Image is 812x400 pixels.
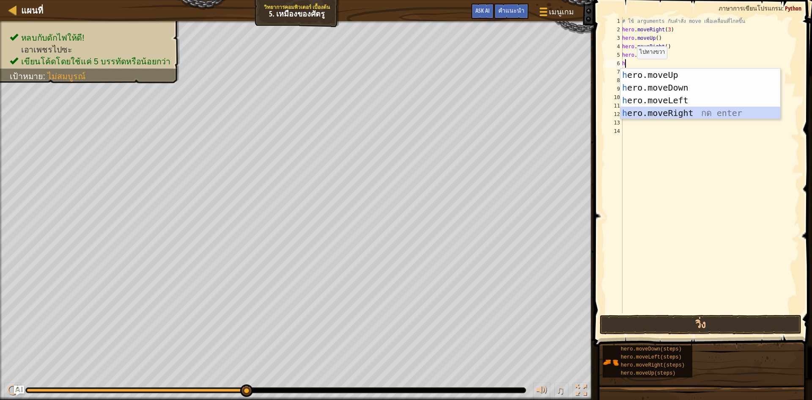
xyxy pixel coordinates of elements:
span: Ask AI [475,6,490,14]
div: 3 [606,34,623,42]
div: 6 [606,59,623,68]
span: ภาษาการเขียนโปรแกรม [719,4,782,12]
button: ♫ [554,383,569,400]
div: 7 [606,68,623,76]
div: 2 [606,25,623,34]
div: 10 [606,93,623,102]
span: hero.moveDown(steps) [621,346,682,352]
button: Ctrl + P: Play [4,383,21,400]
button: Ask AI [14,386,24,396]
span: ไม่สมบูรณ์ [47,72,85,81]
button: เมนูเกม [533,3,579,23]
span: เป้าหมาย [10,72,43,81]
li: เอาเพชรไปซะ [10,44,170,55]
span: hero.moveLeft(steps) [621,354,682,360]
code: ไปทางขวา [639,49,665,55]
div: 1 [606,17,623,25]
div: 12 [606,110,623,119]
div: 11 [606,102,623,110]
span: ♫ [556,384,565,397]
span: : [43,72,48,81]
li: เขียนโค้ดโดยใช้แค่ 5 บรรทัดหรือน้อยกว่า [10,55,170,67]
div: 5 [606,51,623,59]
img: portrait.png [603,354,619,370]
button: สลับเป็นเต็มจอ [573,383,590,400]
a: แผนที่ [17,5,43,16]
span: คำแนะนำ [498,6,524,14]
div: 13 [606,119,623,127]
span: แผนที่ [21,5,43,16]
span: Python [785,4,801,12]
span: เขียนโค้ดโดยใช้แค่ 5 บรรทัดหรือน้อยกว่า [21,57,171,66]
li: หลบกับดักไฟให้ดี! [10,32,170,44]
div: 14 [606,127,623,135]
div: 4 [606,42,623,51]
span: : [782,4,785,12]
div: 9 [606,85,623,93]
span: hero.moveUp(steps) [621,370,676,376]
span: เอาเพชรไปซะ [21,45,73,54]
button: Ask AI [471,3,494,19]
span: เมนูเกม [549,6,574,17]
button: วิ่ง [600,315,801,334]
span: hero.moveRight(steps) [621,362,685,368]
button: ปรับระดับเสียง [533,383,550,400]
span: หลบกับดักไฟให้ดี! [21,33,85,42]
div: 8 [606,76,623,85]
